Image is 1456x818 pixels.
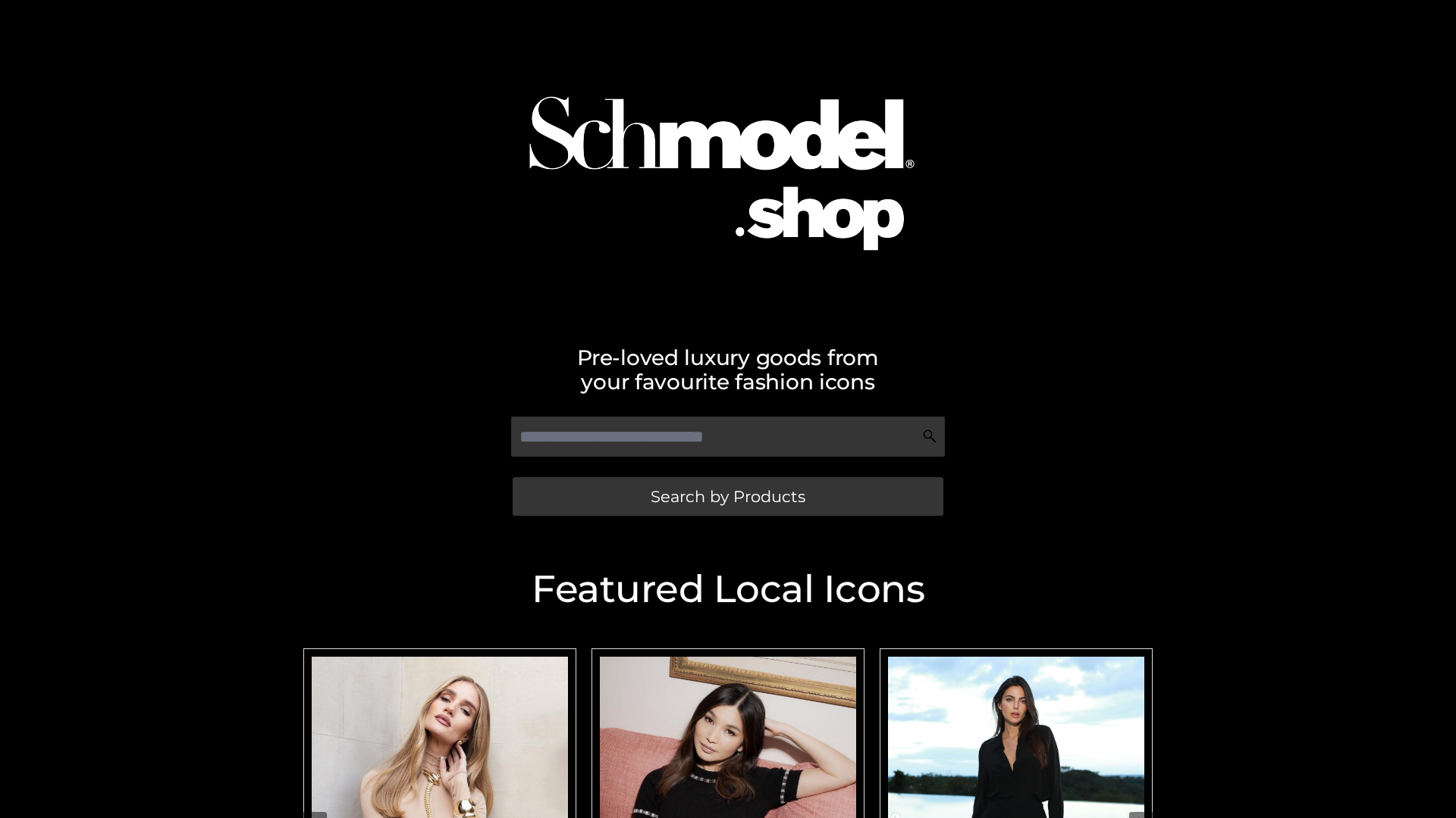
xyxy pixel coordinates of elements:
h2: Pre-loved luxury goods from your favourite fashion icons [296,345,1160,394]
a: Search by Products [513,477,943,516]
img: Search Icon [922,429,937,444]
h2: Featured Local Icons​ [296,570,1160,608]
span: Search by Products [651,489,805,504]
